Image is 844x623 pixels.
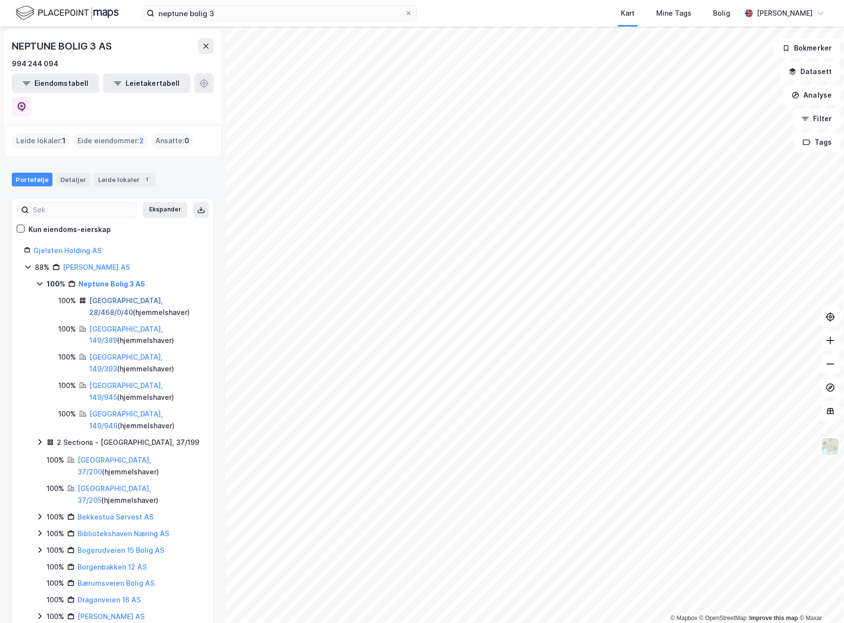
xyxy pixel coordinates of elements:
[89,323,202,347] div: ( hjemmelshaver )
[139,135,144,147] span: 2
[62,135,66,147] span: 1
[795,576,844,623] iframe: Chat Widget
[89,410,163,430] a: [GEOGRAPHIC_DATA], 149/946
[142,175,152,184] div: 1
[89,325,163,345] a: [GEOGRAPHIC_DATA], 149/389
[713,7,730,19] div: Bolig
[699,615,747,622] a: OpenStreetMap
[58,380,76,391] div: 100%
[47,454,64,466] div: 100%
[103,74,190,93] button: Leietakertabell
[77,529,169,538] a: Bibliotekshaven Næring AS
[74,133,148,149] div: Eide eiendommer :
[58,351,76,363] div: 100%
[47,577,64,589] div: 100%
[28,224,111,235] div: Kun eiendoms-eierskap
[780,62,840,81] button: Datasett
[77,563,147,571] a: Borgenbakken 12 AS
[89,296,163,316] a: [GEOGRAPHIC_DATA], 28/468/0/40
[89,408,202,432] div: ( hjemmelshaver )
[77,456,151,476] a: [GEOGRAPHIC_DATA], 37/200
[143,202,187,218] button: Ekspander
[77,579,154,587] a: Bærumsveien Bolig AS
[89,380,202,403] div: ( hjemmelshaver )
[757,7,813,19] div: [PERSON_NAME]
[793,109,840,129] button: Filter
[63,263,130,271] a: [PERSON_NAME] AS
[12,38,113,54] div: NEPTUNE BOLIG 3 AS
[184,135,189,147] span: 0
[33,246,102,255] a: Gjelsten Holding AS
[47,278,65,290] div: 100%
[47,528,64,540] div: 100%
[152,133,193,149] div: Ansatte :
[47,511,64,523] div: 100%
[58,295,76,307] div: 100%
[47,611,64,623] div: 100%
[774,38,840,58] button: Bokmerker
[77,546,164,554] a: Bogerudveien 15 Bolig AS
[56,173,90,186] div: Detaljer
[89,351,202,375] div: ( hjemmelshaver )
[77,596,141,604] a: Dragonveien 16 AS
[794,132,840,152] button: Tags
[47,561,64,573] div: 100%
[89,381,163,401] a: [GEOGRAPHIC_DATA], 149/945
[77,612,145,621] a: [PERSON_NAME] AS
[77,484,151,504] a: [GEOGRAPHIC_DATA], 37/205
[12,74,99,93] button: Eiendomstabell
[58,408,76,420] div: 100%
[57,437,199,448] div: 2 Sections - [GEOGRAPHIC_DATA], 37/199
[94,173,155,186] div: Leide lokaler
[656,7,691,19] div: Mine Tags
[77,454,202,478] div: ( hjemmelshaver )
[77,483,202,506] div: ( hjemmelshaver )
[783,85,840,105] button: Analyse
[16,4,119,22] img: logo.f888ab2527a4732fd821a326f86c7f29.svg
[29,203,136,217] input: Søk
[47,545,64,556] div: 100%
[77,513,153,521] a: Bekkestua Sørvest AS
[89,295,202,318] div: ( hjemmelshaver )
[47,594,64,606] div: 100%
[154,6,405,21] input: Søk på adresse, matrikkel, gårdeiere, leietakere eller personer
[670,615,697,622] a: Mapbox
[35,261,50,273] div: 88%
[12,173,52,186] div: Portefølje
[821,437,840,456] img: Z
[89,353,163,373] a: [GEOGRAPHIC_DATA], 149/393
[749,615,798,622] a: Improve this map
[621,7,635,19] div: Kart
[12,133,70,149] div: Leide lokaler :
[58,323,76,335] div: 100%
[47,483,64,494] div: 100%
[78,280,145,288] a: Neptune Bolig 3 AS
[12,58,58,70] div: 994 244 094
